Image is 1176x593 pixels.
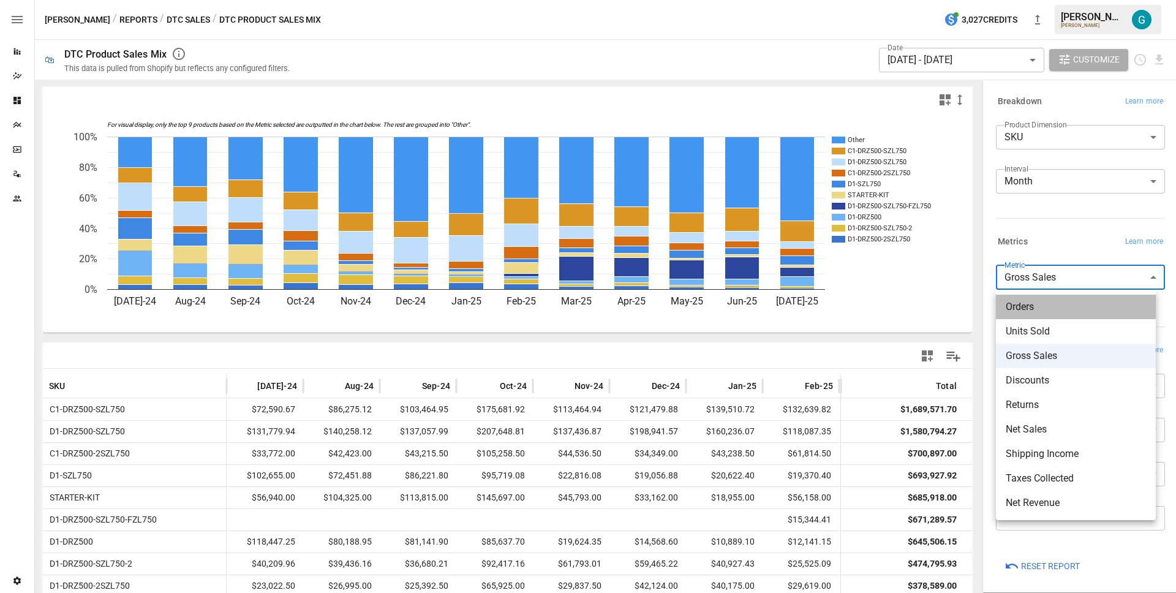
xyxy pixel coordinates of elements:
[1006,349,1146,363] span: Gross Sales
[1006,422,1146,437] span: Net Sales
[1006,300,1146,314] span: Orders
[1006,447,1146,461] span: Shipping Income
[1006,324,1146,339] span: Units Sold
[1006,471,1146,486] span: Taxes Collected
[1006,373,1146,388] span: Discounts
[1006,398,1146,412] span: Returns
[1006,496,1146,510] span: Net Revenue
